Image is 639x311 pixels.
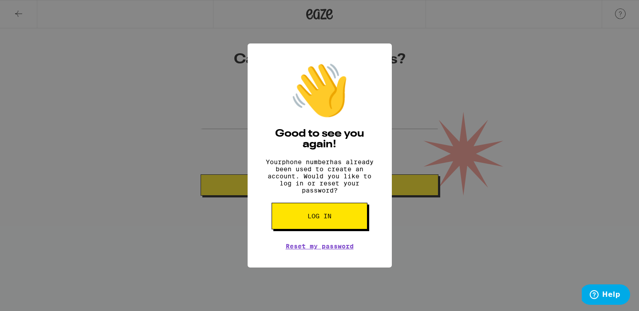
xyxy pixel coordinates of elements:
span: Log in [308,213,331,219]
h2: Good to see you again! [261,129,379,150]
iframe: Opens a widget where you can find more information [582,284,630,307]
div: 👋 [288,61,351,120]
p: Your phone number has already been used to create an account. Would you like to log in or reset y... [261,158,379,194]
a: Reset my password [286,243,354,250]
button: Log in [272,203,367,229]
